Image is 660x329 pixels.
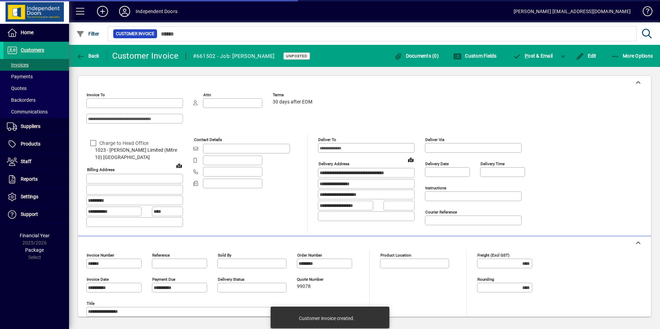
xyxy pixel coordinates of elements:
mat-label: Reference [152,252,170,257]
span: Customers [21,47,44,53]
mat-label: Sold by [218,252,231,257]
span: Products [21,141,40,147]
mat-label: Invoice date [87,277,109,281]
span: Customer Invoice [116,30,154,37]
button: Edit [574,50,598,62]
a: View on map [405,154,416,165]
mat-label: Invoice number [87,252,114,257]
div: Independent Doors [136,6,177,17]
a: Knowledge Base [638,1,651,24]
button: Profile [114,5,136,18]
span: 1023 - [PERSON_NAME] Limited (Mitre 10) [GEOGRAPHIC_DATA] [86,147,183,161]
mat-label: Product location [380,252,411,257]
span: Back [76,53,99,59]
mat-label: Delivery status [218,277,244,281]
span: Quote number [297,277,338,282]
span: Edit [576,53,596,59]
mat-label: Attn [203,92,211,97]
span: Custom Fields [453,53,497,59]
span: Communications [7,109,48,114]
a: Staff [3,153,69,170]
span: Invoices [7,62,29,68]
a: Backorders [3,94,69,106]
button: Back [75,50,101,62]
div: Customer invoice created. [299,315,355,322]
span: 99078 [297,284,311,289]
a: Settings [3,188,69,206]
span: Payments [7,74,33,79]
a: Payments [3,71,69,82]
div: [PERSON_NAME] [EMAIL_ADDRESS][DOMAIN_NAME] [514,6,631,17]
div: #661502 - Job: [PERSON_NAME] [193,51,275,62]
span: Unposted [286,54,307,58]
div: Customer Invoice [112,50,179,61]
span: Suppliers [21,123,40,129]
button: Add [91,5,114,18]
span: Reports [21,176,38,182]
span: Financial Year [20,233,50,238]
span: Backorders [7,97,36,103]
a: Invoices [3,59,69,71]
mat-label: Courier Reference [425,210,457,215]
button: Custom Fields [452,50,498,62]
a: Home [3,24,69,41]
mat-label: Rounding [477,277,494,281]
a: Suppliers [3,118,69,135]
mat-label: Freight (excl GST) [477,252,509,257]
span: ost & Email [513,53,553,59]
span: Staff [21,159,31,164]
span: Filter [76,31,99,37]
a: Reports [3,171,69,188]
a: Products [3,136,69,153]
a: Support [3,206,69,223]
mat-label: Invoice To [87,92,105,97]
span: Home [21,30,33,35]
button: Documents (0) [392,50,440,62]
span: Package [25,247,44,253]
mat-label: Instructions [425,186,446,190]
span: 30 days after EOM [273,99,312,105]
span: Support [21,211,38,217]
button: Filter [75,28,101,40]
a: Quotes [3,82,69,94]
mat-label: Delivery date [425,161,449,166]
span: Terms [273,93,314,97]
mat-label: Deliver via [425,137,444,142]
mat-label: Title [87,301,95,306]
span: Documents (0) [394,53,439,59]
span: Settings [21,194,38,199]
a: View on map [174,160,185,171]
mat-label: Payment due [152,277,175,281]
app-page-header-button: Back [69,50,107,62]
mat-label: Deliver To [318,137,336,142]
span: P [525,53,528,59]
span: More Options [611,53,653,59]
span: Quotes [7,86,27,91]
a: Communications [3,106,69,118]
mat-label: Order number [297,252,322,257]
button: More Options [609,50,655,62]
mat-label: Delivery time [481,161,505,166]
button: Post & Email [509,50,556,62]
